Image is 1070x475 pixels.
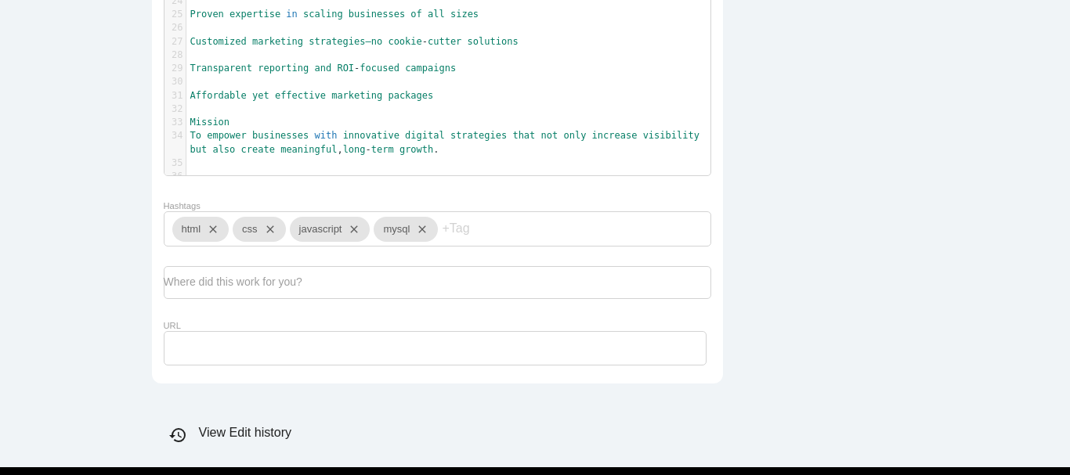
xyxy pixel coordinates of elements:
span: with [314,130,337,141]
span: sizes [450,9,479,20]
span: marketing [331,90,382,101]
span: term [371,144,394,155]
span: cutter [428,36,461,47]
span: empower [207,130,247,141]
span: businesses [349,9,405,20]
span: cookie [388,36,421,47]
div: 28 [164,49,186,62]
i: close [410,217,428,242]
div: 33 [164,116,186,129]
span: growth [399,144,433,155]
div: mysql [374,217,438,242]
span: expertise [230,9,280,20]
span: increase [592,130,638,141]
span: focused [360,63,399,74]
div: 36 [164,170,186,183]
span: Affordable [190,90,247,101]
div: 25 [164,8,186,21]
div: 29 [164,62,186,75]
span: visibility [643,130,699,141]
span: , . [190,130,706,154]
label: Where did this work for you? [164,275,302,288]
div: javascript [290,217,371,242]
span: of [410,9,421,20]
span: long [343,144,366,155]
span: not [541,130,558,141]
span: all [428,9,445,20]
div: 32 [164,103,186,116]
span: also [212,144,235,155]
span: To [190,130,201,141]
span: - [354,63,360,74]
div: 26 [164,21,186,34]
input: +Tag [442,212,536,245]
div: 31 [164,89,186,103]
span: businesses [252,130,309,141]
label: Hashtags [164,201,201,211]
i: close [201,217,219,242]
i: close [342,217,360,242]
div: css [233,217,286,242]
span: strategies [450,130,507,141]
span: packages [388,90,433,101]
span: innovative [343,130,399,141]
span: but [190,144,208,155]
span: digital [405,130,445,141]
span: Transparent [190,63,252,74]
div: html [172,217,230,242]
h6: View Edit history [168,426,723,440]
span: ROI [337,63,354,74]
div: 35 [164,157,186,170]
span: reporting [258,63,309,74]
label: URL [164,321,181,330]
span: scaling [303,9,343,20]
span: marketing [252,36,303,47]
span: and [314,63,331,74]
i: history [168,426,187,444]
span: Mission [190,117,230,128]
span: campaigns [405,63,456,74]
span: - [422,36,428,47]
span: meaningful [280,144,337,155]
span: only [563,130,586,141]
div: 27 [164,35,186,49]
span: yet [252,90,269,101]
span: that [512,130,535,141]
span: in [286,9,297,20]
div: 30 [164,75,186,88]
span: Customized [190,36,247,47]
div: 34 [164,129,186,142]
span: strategies—no [309,36,382,47]
i: close [258,217,277,242]
span: - [366,144,371,155]
span: create [241,144,275,155]
span: Proven [190,9,224,20]
span: solutions [468,36,519,47]
span: effective [275,90,326,101]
